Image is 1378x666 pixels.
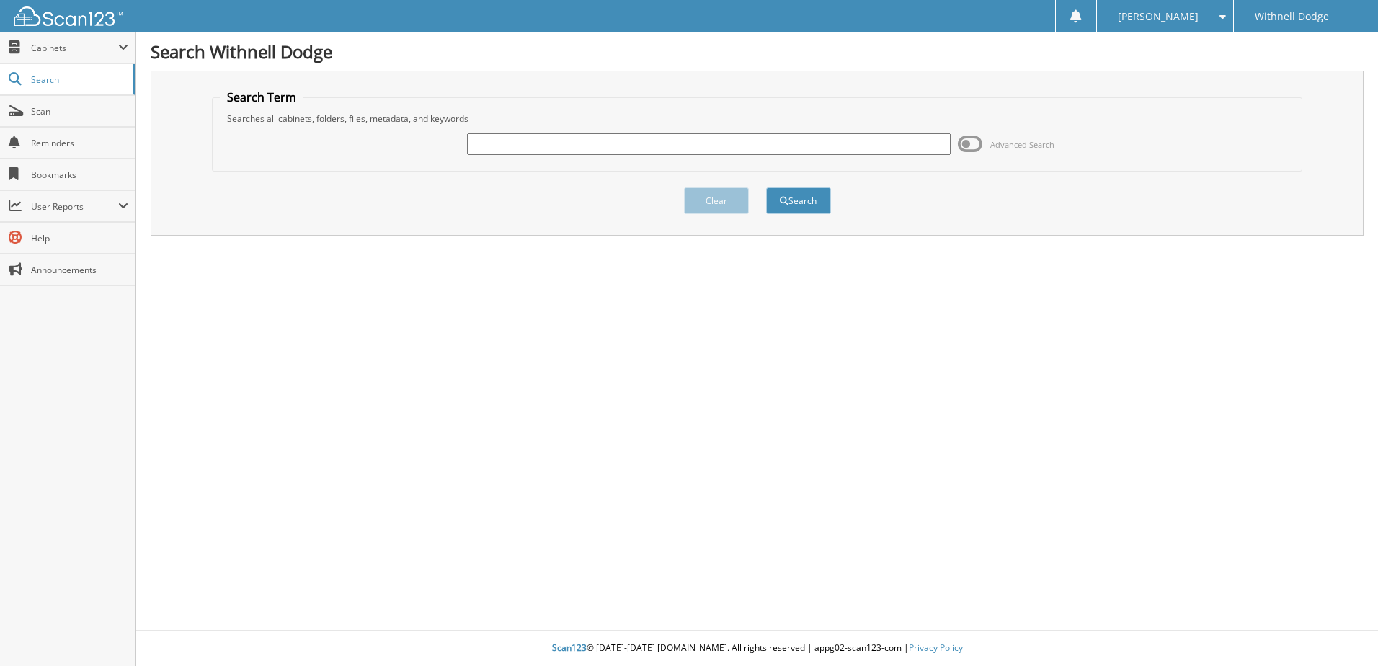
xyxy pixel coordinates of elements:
[31,200,118,213] span: User Reports
[220,112,1294,125] div: Searches all cabinets, folders, files, metadata, and keywords
[136,631,1378,666] div: © [DATE]-[DATE] [DOMAIN_NAME]. All rights reserved | appg02-scan123-com |
[1255,12,1329,21] span: Withnell Dodge
[990,139,1054,150] span: Advanced Search
[220,89,303,105] legend: Search Term
[1118,12,1199,21] span: [PERSON_NAME]
[766,187,831,214] button: Search
[684,187,749,214] button: Clear
[909,641,963,654] a: Privacy Policy
[31,232,128,244] span: Help
[31,264,128,276] span: Announcements
[31,74,126,86] span: Search
[151,40,1364,63] h1: Search Withnell Dodge
[31,42,118,54] span: Cabinets
[552,641,587,654] span: Scan123
[14,6,123,26] img: scan123-logo-white.svg
[31,105,128,117] span: Scan
[31,169,128,181] span: Bookmarks
[31,137,128,149] span: Reminders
